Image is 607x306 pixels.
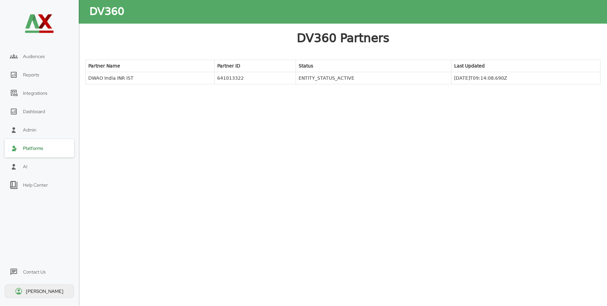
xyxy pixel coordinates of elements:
th: Status [296,60,451,72]
th: Partner Name [86,60,215,72]
div: DV360 [89,4,124,19]
span: Audiences [23,53,45,59]
div: Dashboard [23,109,45,114]
div: Integrations [23,90,47,96]
td: DWAO India INR IST [86,72,215,84]
div: Help Center [23,182,48,188]
td: [DATE]T09:14:08.690Z [451,72,600,84]
div: Platforms [23,145,43,151]
div: [PERSON_NAME] [26,288,64,294]
td: 641013322 [214,72,296,84]
td: ENTITY_STATUS_ACTIVE [296,72,451,84]
div: Contact Us [23,269,46,275]
h2: DV360 Partners [297,30,389,47]
th: Last Updated [451,60,600,72]
div: AI [23,164,27,170]
th: Partner ID [214,60,296,72]
div: Admin [23,127,36,133]
div: Reports [23,72,39,78]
